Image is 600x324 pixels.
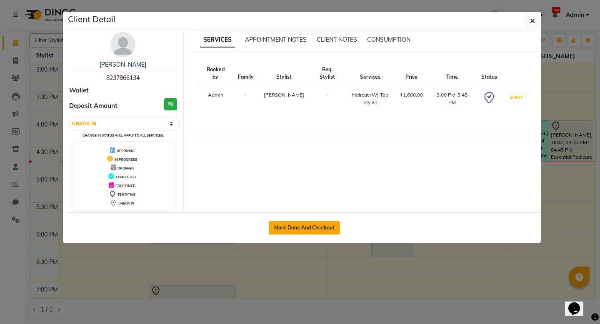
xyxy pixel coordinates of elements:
[164,98,177,110] h3: ₹0
[309,61,346,86] th: Req. Stylist
[508,92,525,102] button: START
[69,86,89,95] span: Wallet
[117,192,135,197] span: TENTATIVE
[200,32,235,47] span: SERVICES
[245,36,307,43] span: APPOINTMENT NOTES
[317,36,357,43] span: CLIENT NOTES
[68,13,115,25] h5: Client Detail
[82,133,164,137] small: Change in status will apply to all services.
[69,101,117,111] span: Deposit Amount
[233,86,259,112] td: -
[110,32,135,57] img: avatar
[400,91,423,99] div: ₹1,600.00
[309,86,346,112] td: -
[264,92,304,98] span: [PERSON_NAME]
[476,61,502,86] th: Status
[117,149,135,153] span: UPCOMING
[118,201,134,205] span: CHECK-IN
[117,166,134,170] span: DROPPED
[367,36,410,43] span: CONSUMPTION
[116,175,136,179] span: COMPLETED
[350,91,390,106] div: Haircut (W) Top Stylist
[428,61,476,86] th: Time
[345,61,395,86] th: Services
[100,61,146,68] a: [PERSON_NAME]
[395,61,428,86] th: Price
[115,184,135,188] span: CONFIRMED
[106,74,140,82] span: 8237866134
[198,61,233,86] th: Booked by
[428,86,476,112] td: 3:00 PM-3:45 PM
[259,61,309,86] th: Stylist
[233,61,259,86] th: Family
[269,221,340,234] button: Mark Done And Checkout
[198,86,233,112] td: Admin
[115,157,137,162] span: IN PROGRESS
[565,291,592,316] iframe: chat widget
